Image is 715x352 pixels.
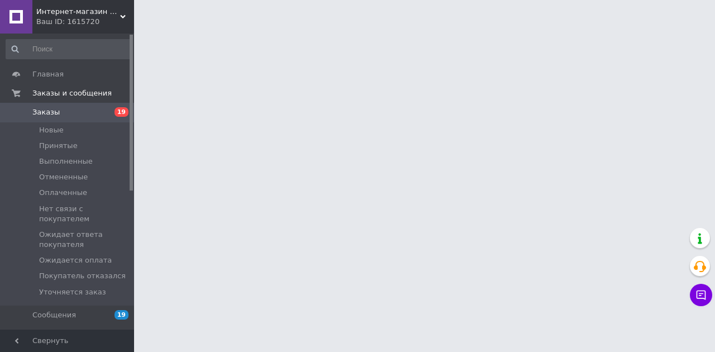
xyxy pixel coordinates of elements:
span: Уточняется заказ [39,287,106,297]
span: Принятые [39,141,78,151]
span: Новые [39,125,64,135]
div: Ваш ID: 1615720 [36,17,134,27]
span: Заказы [32,107,60,117]
span: Оплаченные [39,188,87,198]
button: Чат с покупателем [690,284,712,306]
span: Интернет-магазин "Мир волос" [36,7,120,17]
span: Ожидается оплата [39,255,112,265]
span: Сообщения [32,310,76,320]
span: Товары и услуги [32,329,96,339]
span: Главная [32,69,64,79]
span: Заказы и сообщения [32,88,112,98]
span: Выполненные [39,156,93,167]
span: 19 [115,310,128,320]
input: Поиск [6,39,132,59]
span: Отмененные [39,172,88,182]
span: Нет связи с покупателем [39,204,131,224]
span: Ожидает ответа покупателя [39,230,131,250]
span: Покупатель отказался [39,271,126,281]
span: 19 [115,107,128,117]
